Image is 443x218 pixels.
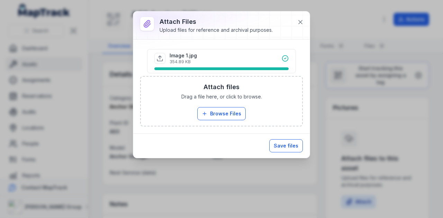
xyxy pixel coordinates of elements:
p: 354.89 KB [170,59,197,65]
div: Upload files for reference and archival purposes. [160,27,273,34]
p: Image 1.jpg [170,52,197,59]
button: Save files [269,139,303,152]
span: Drag a file here, or click to browse. [181,93,262,100]
button: Browse Files [197,107,246,120]
h3: Attach files [204,82,239,92]
h3: Attach Files [160,17,273,27]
